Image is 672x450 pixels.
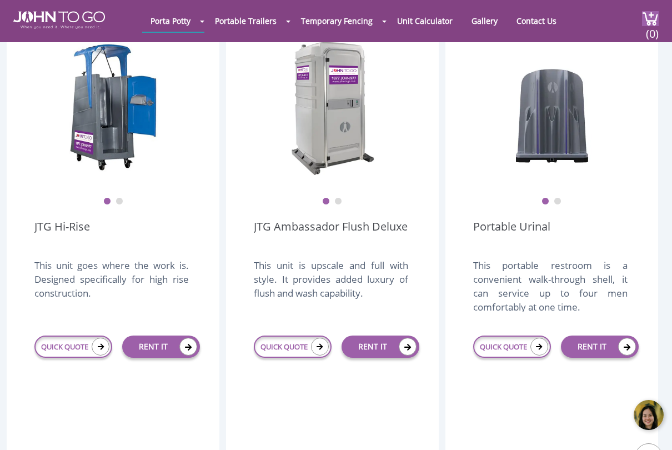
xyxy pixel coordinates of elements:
a: Portable Trailers [207,10,285,32]
a: QUICK QUOTE [254,336,332,358]
button: 1 of 2 [103,198,111,206]
a: JTG Hi-Rise [34,219,90,250]
img: JTG Hi-Rise Unit [69,39,158,178]
button: 2 of 2 [334,198,342,206]
a: Temporary Fencing [293,10,381,32]
a: Porta Potty [142,10,199,32]
div: This portable restroom is a convenient walk-through shell, it can service up to four men comforta... [473,258,628,312]
a: QUICK QUOTE [473,336,551,358]
iframe: Live Chat Button [505,392,672,438]
img: cart a [642,11,659,26]
a: QUICK QUOTE [34,336,112,358]
button: 2 of 2 [116,198,123,206]
img: urinal unit 1 [508,39,596,178]
a: Unit Calculator [389,10,461,32]
div: This unit is upscale and full with style. It provides added luxury of flush and wash capability. [254,258,408,312]
a: JTG Ambassador Flush Deluxe [254,219,408,250]
a: RENT IT [561,336,639,358]
a: Contact Us [508,10,565,32]
button: 1 of 2 [322,198,330,206]
div: This unit goes where the work is. Designed specifically for high rise construction. [34,258,189,312]
a: RENT IT [122,336,200,358]
img: JOHN to go [13,11,105,29]
span: (0) [646,17,659,41]
a: RENT IT [342,336,419,358]
a: Portable Urinal [473,219,550,250]
button: 1 of 2 [541,198,549,206]
button: 2 of 2 [554,198,561,206]
a: Gallery [463,10,506,32]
